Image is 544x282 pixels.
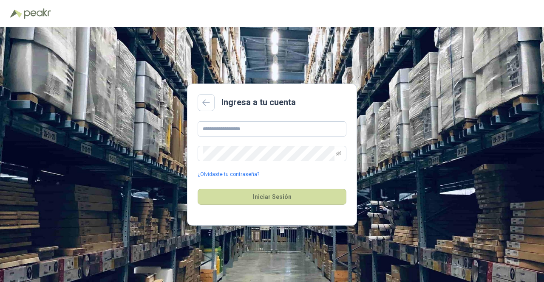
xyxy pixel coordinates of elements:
img: Logo [10,9,22,18]
img: Peakr [24,8,51,19]
a: ¿Olvidaste tu contraseña? [198,170,259,179]
span: eye-invisible [336,151,341,156]
h2: Ingresa a tu cuenta [221,96,296,109]
button: Iniciar Sesión [198,189,346,205]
